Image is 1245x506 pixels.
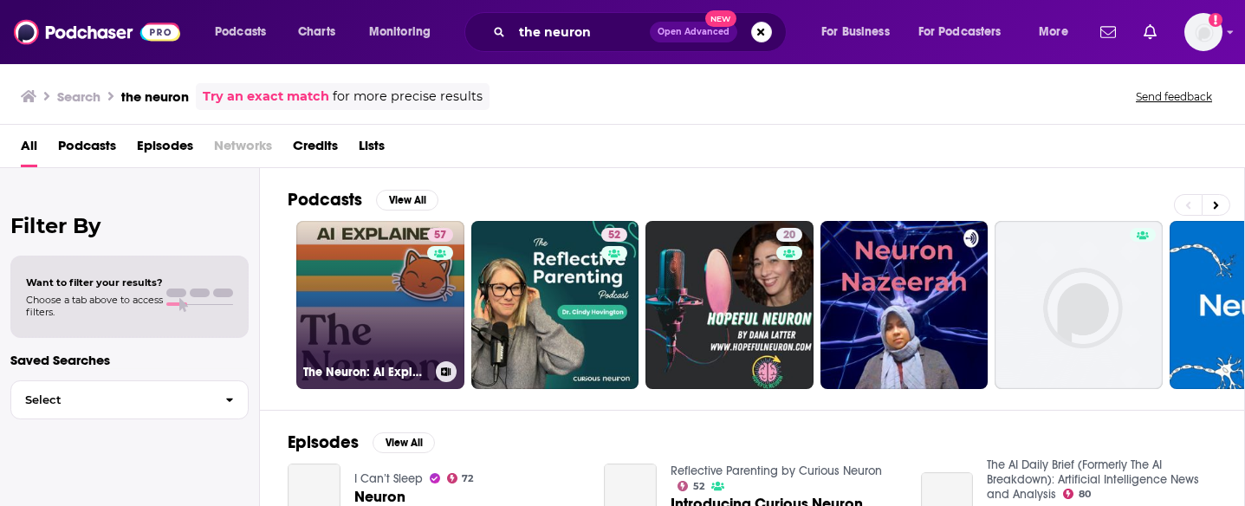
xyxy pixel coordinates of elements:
[298,20,335,44] span: Charts
[58,132,116,167] a: Podcasts
[645,221,814,389] a: 20
[10,352,249,368] p: Saved Searches
[447,473,474,483] a: 72
[137,132,193,167] a: Episodes
[821,20,890,44] span: For Business
[215,20,266,44] span: Podcasts
[918,20,1002,44] span: For Podcasters
[57,88,101,105] h3: Search
[1184,13,1222,51] img: User Profile
[14,16,180,49] img: Podchaser - Follow, Share and Rate Podcasts
[434,227,446,244] span: 57
[287,18,346,46] a: Charts
[26,276,163,289] span: Want to filter your results?
[601,228,627,242] a: 52
[776,228,802,242] a: 20
[705,10,736,27] span: New
[671,464,882,478] a: Reflective Parenting by Curious Neuron
[693,483,704,490] span: 52
[26,294,163,318] span: Choose a tab above to access filters.
[462,475,473,483] span: 72
[608,227,620,244] span: 52
[678,481,704,491] a: 52
[11,394,211,405] span: Select
[296,221,464,389] a: 57The Neuron: AI Explained
[10,380,249,419] button: Select
[907,18,1027,46] button: open menu
[376,190,438,211] button: View All
[288,431,435,453] a: EpisodesView All
[1039,20,1068,44] span: More
[1137,17,1164,47] a: Show notifications dropdown
[512,18,650,46] input: Search podcasts, credits, & more...
[293,132,338,167] a: Credits
[427,228,453,242] a: 57
[481,12,803,52] div: Search podcasts, credits, & more...
[288,189,362,211] h2: Podcasts
[783,227,795,244] span: 20
[121,88,189,105] h3: the neuron
[369,20,431,44] span: Monitoring
[359,132,385,167] a: Lists
[1131,89,1217,104] button: Send feedback
[357,18,453,46] button: open menu
[303,365,429,379] h3: The Neuron: AI Explained
[1063,489,1091,499] a: 80
[354,490,405,504] a: Neuron
[658,28,729,36] span: Open Advanced
[987,457,1199,502] a: The AI Daily Brief (Formerly The AI Breakdown): Artificial Intelligence News and Analysis
[1093,17,1123,47] a: Show notifications dropdown
[203,18,289,46] button: open menu
[1184,13,1222,51] button: Show profile menu
[21,132,37,167] a: All
[1209,13,1222,27] svg: Add a profile image
[203,87,329,107] a: Try an exact match
[288,431,359,453] h2: Episodes
[471,221,639,389] a: 52
[288,189,438,211] a: PodcastsView All
[354,471,423,486] a: I Can’t Sleep
[333,87,483,107] span: for more precise results
[1027,18,1090,46] button: open menu
[1184,13,1222,51] span: Logged in as cmand-c
[650,22,737,42] button: Open AdvancedNew
[10,213,249,238] h2: Filter By
[373,432,435,453] button: View All
[214,132,272,167] span: Networks
[809,18,911,46] button: open menu
[1079,490,1091,498] span: 80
